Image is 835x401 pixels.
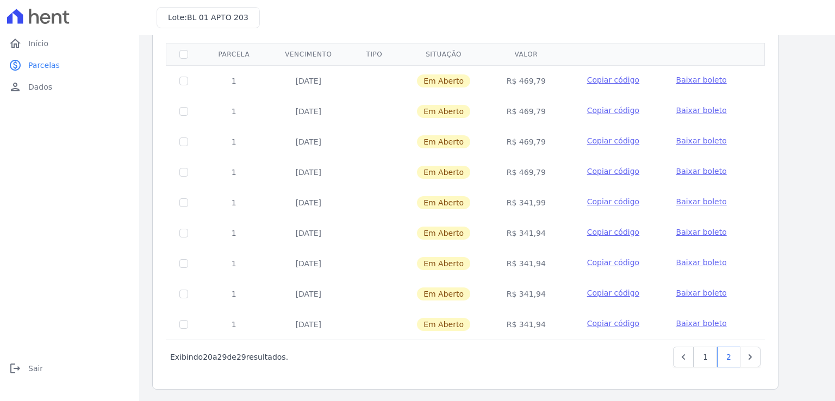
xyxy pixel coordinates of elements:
td: [DATE] [267,127,350,157]
a: personDados [4,76,135,98]
span: Início [28,38,48,49]
span: Sair [28,363,43,374]
td: [DATE] [267,65,350,96]
span: Baixar boleto [676,106,727,115]
td: R$ 469,79 [489,157,563,187]
h3: Lote: [168,12,248,23]
span: Copiar código [587,319,639,328]
span: Baixar boleto [676,289,727,297]
th: Situação [398,43,489,65]
a: Baixar boleto [676,196,727,207]
p: Exibindo a de resultados. [170,352,288,362]
span: Copiar código [587,197,639,206]
td: [DATE] [267,157,350,187]
a: Baixar boleto [676,74,727,85]
td: [DATE] [267,309,350,340]
span: Em Aberto [417,257,470,270]
td: 1 [201,248,267,279]
span: Baixar boleto [676,136,727,145]
td: 1 [201,218,267,248]
button: Copiar código [576,166,650,177]
a: homeInício [4,33,135,54]
td: R$ 341,99 [489,187,563,218]
td: 1 [201,157,267,187]
span: Em Aberto [417,166,470,179]
span: BL 01 APTO 203 [187,13,248,22]
td: 1 [201,309,267,340]
a: paidParcelas [4,54,135,76]
span: Copiar código [587,106,639,115]
td: [DATE] [267,187,350,218]
a: Previous [673,347,694,367]
th: Vencimento [267,43,350,65]
td: 1 [201,96,267,127]
span: Dados [28,82,52,92]
span: 29 [236,353,246,361]
span: 29 [217,353,227,361]
i: logout [9,362,22,375]
span: Baixar boleto [676,197,727,206]
a: Next [740,347,761,367]
td: 1 [201,127,267,157]
i: paid [9,59,22,72]
a: Baixar boleto [676,105,727,116]
td: R$ 469,79 [489,127,563,157]
td: 1 [201,187,267,218]
a: Baixar boleto [676,135,727,146]
span: Baixar boleto [676,228,727,236]
td: R$ 341,94 [489,218,563,248]
td: R$ 341,94 [489,309,563,340]
a: Baixar boleto [676,227,727,237]
span: Em Aberto [417,227,470,240]
a: logoutSair [4,358,135,379]
span: Copiar código [587,228,639,236]
td: [DATE] [267,248,350,279]
button: Copiar código [576,287,650,298]
span: Em Aberto [417,196,470,209]
i: person [9,80,22,93]
span: Parcelas [28,60,60,71]
th: Parcela [201,43,267,65]
td: 1 [201,279,267,309]
button: Copiar código [576,318,650,329]
td: R$ 341,94 [489,248,563,279]
th: Tipo [350,43,398,65]
span: Copiar código [587,289,639,297]
span: Copiar código [587,258,639,267]
span: Baixar boleto [676,167,727,176]
td: [DATE] [267,279,350,309]
button: Copiar código [576,227,650,237]
button: Copiar código [576,135,650,146]
td: [DATE] [267,218,350,248]
button: Copiar código [576,74,650,85]
span: Copiar código [587,76,639,84]
button: Copiar código [576,196,650,207]
a: 1 [694,347,717,367]
span: Baixar boleto [676,319,727,328]
a: Baixar boleto [676,318,727,329]
a: Baixar boleto [676,257,727,268]
a: Baixar boleto [676,287,727,298]
a: Baixar boleto [676,166,727,177]
th: Valor [489,43,563,65]
button: Copiar código [576,105,650,116]
button: Copiar código [576,257,650,268]
td: R$ 341,94 [489,279,563,309]
td: R$ 469,79 [489,96,563,127]
span: Copiar código [587,136,639,145]
span: Em Aberto [417,287,470,300]
span: Em Aberto [417,74,470,87]
span: Em Aberto [417,135,470,148]
td: R$ 469,79 [489,65,563,96]
span: Copiar código [587,167,639,176]
td: [DATE] [267,96,350,127]
span: 20 [203,353,213,361]
span: Em Aberto [417,318,470,331]
span: Baixar boleto [676,76,727,84]
td: 1 [201,65,267,96]
i: home [9,37,22,50]
a: 2 [717,347,740,367]
span: Em Aberto [417,105,470,118]
span: Baixar boleto [676,258,727,267]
